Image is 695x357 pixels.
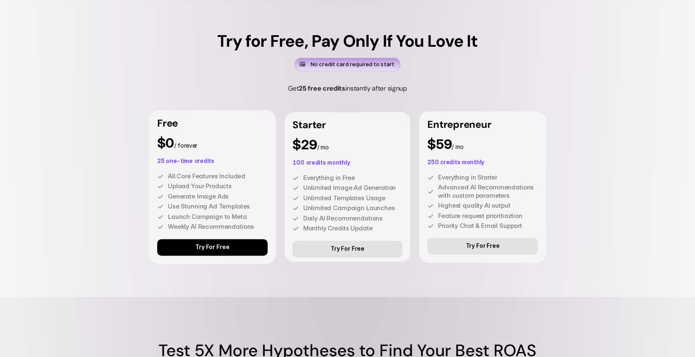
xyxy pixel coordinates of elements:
[168,202,268,211] p: Use Stunning Ad Templates
[303,204,403,212] p: Unlimited Campaign Launches
[427,238,538,254] a: Try For Free
[317,144,329,151] span: / mo
[303,224,403,232] p: Monthly Credits Update
[217,33,477,49] h5: Try for Free, Pay Only If You Love It
[303,194,403,202] p: Unlimited Templates Usage
[168,223,268,231] p: Weekly AI Recommendations
[157,137,268,150] p: / forever
[157,158,268,164] p: 25 one-time credits
[157,239,268,256] a: Try For Free
[303,214,403,223] p: Daily AI Recommendations
[438,183,538,199] p: Advanced AI Recommendations with custom parameters
[303,184,403,192] p: Unlimited Image Ad Generation
[157,118,268,128] p: Free
[466,242,500,249] p: Try For Free
[438,212,538,220] p: Feature request prioritiaztion
[252,80,443,97] h5: Get instantly after signup
[299,84,345,93] span: 25 free credits
[292,241,403,257] a: Try For Free
[292,137,317,153] span: $29
[438,222,538,230] p: Priority Chat & Email Support
[157,135,174,151] span: $0
[331,245,364,252] p: Try For Free
[427,136,452,152] span: $59
[438,173,538,182] p: Everything in Starter
[195,244,229,251] p: Try For Free
[311,60,394,69] p: No credit card required to start
[303,174,403,182] p: Everything in Free
[292,120,403,130] p: Starter
[292,160,403,165] p: 100 credits monthly
[427,120,538,129] p: Entrepreneur
[438,201,538,210] p: Highest quality AI output
[168,192,268,201] p: Generate Image Ads
[168,213,268,221] p: Launch Campaign to Meta
[452,143,463,150] span: / mo
[168,172,268,180] p: All Core Features Included
[168,182,268,190] p: Upload Your Products
[427,159,538,165] p: 250 credits monthly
